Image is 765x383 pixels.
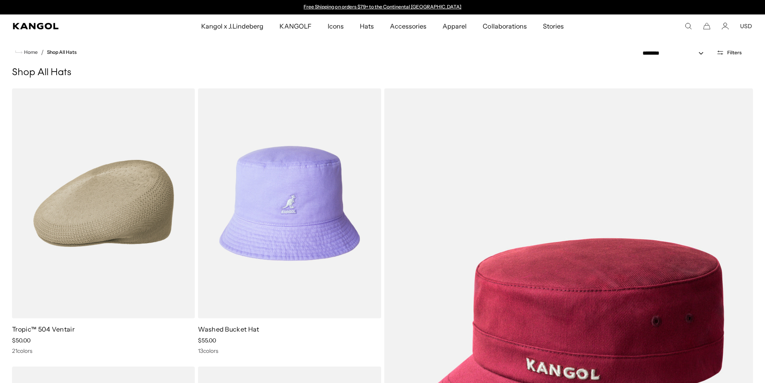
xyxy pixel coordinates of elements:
[320,14,352,38] a: Icons
[198,337,216,344] span: $55.00
[535,14,572,38] a: Stories
[435,14,475,38] a: Apparel
[712,49,747,56] button: Open filters
[483,14,526,38] span: Collaborations
[13,23,133,29] a: Kangol
[390,14,426,38] span: Accessories
[22,49,38,55] span: Home
[360,14,374,38] span: Hats
[639,49,712,57] select: Sort by: Featured
[12,325,75,333] a: Tropic™ 504 Ventair
[304,4,461,10] a: Free Shipping on orders $79+ to the Continental [GEOGRAPHIC_DATA]
[475,14,534,38] a: Collaborations
[12,347,195,354] div: 21 colors
[38,47,44,57] li: /
[198,347,381,354] div: 13 colors
[328,14,344,38] span: Icons
[703,23,710,30] button: Cart
[300,4,465,10] div: 1 of 2
[382,14,435,38] a: Accessories
[740,23,752,30] button: USD
[300,4,465,10] slideshow-component: Announcement bar
[727,50,742,55] span: Filters
[193,14,272,38] a: Kangol x J.Lindeberg
[279,14,311,38] span: KANGOLF
[198,325,259,333] a: Washed Bucket Hat
[352,14,382,38] a: Hats
[722,23,729,30] a: Account
[198,88,381,318] img: Washed Bucket Hat
[685,23,692,30] summary: Search here
[271,14,319,38] a: KANGOLF
[15,49,38,56] a: Home
[300,4,465,10] div: Announcement
[12,337,31,344] span: $50.00
[543,14,564,38] span: Stories
[12,67,753,79] h1: Shop All Hats
[201,14,264,38] span: Kangol x J.Lindeberg
[12,88,195,318] img: Tropic™ 504 Ventair
[47,49,77,55] a: Shop All Hats
[443,14,467,38] span: Apparel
